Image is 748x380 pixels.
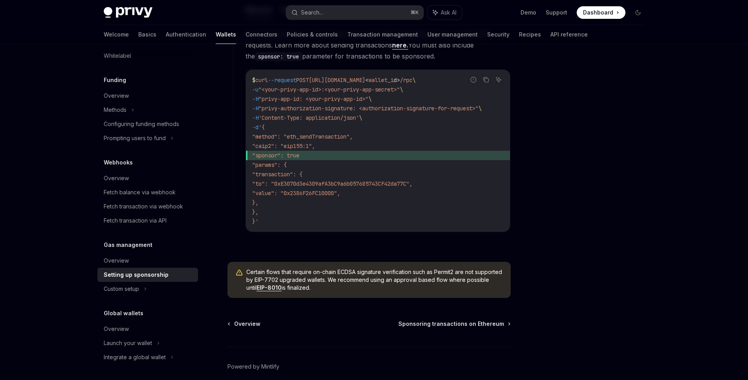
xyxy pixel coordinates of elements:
[398,320,510,328] a: Sponsoring transactions on Ethereum
[546,9,567,16] a: Support
[104,25,129,44] a: Welcome
[138,25,156,44] a: Basics
[104,174,129,183] div: Overview
[632,6,644,19] button: Toggle dark mode
[97,199,198,214] a: Fetch transaction via webhook
[228,320,260,328] a: Overview
[104,7,152,18] img: dark logo
[104,324,129,334] div: Overview
[234,320,260,328] span: Overview
[392,41,408,49] a: here.
[246,268,503,292] span: Certain flows that require on-chain ECDSA signature verification such as Permit2 are not supporte...
[252,105,258,112] span: -H
[359,114,362,121] span: \
[252,208,258,216] span: },
[227,363,279,371] a: Powered by Mintlify
[365,77,368,84] span: <
[252,77,255,84] span: $
[216,25,236,44] a: Wallets
[104,309,143,318] h5: Global wallets
[468,75,478,85] button: Report incorrect code
[97,268,198,282] a: Setting up sponsorship
[252,180,412,187] span: "to": "0xE3070d3e4309afA3bC9a6b057685743CF42da77C",
[104,240,152,250] h5: Gas management
[97,171,198,185] a: Overview
[235,269,243,277] svg: Warning
[412,77,416,84] span: \
[104,133,166,143] div: Prompting users to fund
[493,75,504,85] button: Ask AI
[255,52,302,61] code: sponsor: true
[301,8,323,17] div: Search...
[104,353,166,362] div: Integrate a global wallet
[252,95,258,102] span: -H
[104,188,176,197] div: Fetch balance via webhook
[427,25,478,44] a: User management
[258,105,478,112] span: "privy-authorization-signature: <authorization-signature-for-request>"
[97,254,198,268] a: Overview
[268,77,296,84] span: --request
[521,9,536,16] a: Demo
[398,320,504,328] span: Sponsoring transactions on Ethereum
[487,25,510,44] a: Security
[252,133,353,140] span: "method": "eth_sendTransaction",
[104,158,133,167] h5: Webhooks
[550,25,588,44] a: API reference
[104,105,126,115] div: Methods
[97,117,198,131] a: Configuring funding methods
[252,190,340,197] span: "value": "0x2386F26FC10000",
[97,89,198,103] a: Overview
[97,214,198,228] a: Fetch transaction via API
[252,152,299,159] span: "sponsor": true
[252,218,258,225] span: }'
[286,5,423,20] button: Search...⌘K
[583,9,613,16] span: Dashboard
[97,322,198,336] a: Overview
[104,119,179,129] div: Configuring funding methods
[347,25,418,44] a: Transaction management
[252,124,258,131] span: -d
[519,25,541,44] a: Recipes
[481,75,491,85] button: Copy the contents from the code block
[427,5,462,20] button: Ask AI
[252,171,302,178] span: "transaction": {
[287,25,338,44] a: Policies & controls
[296,77,309,84] span: POST
[255,77,268,84] span: curl
[368,95,372,102] span: \
[252,114,258,121] span: -H
[252,161,287,168] span: "params": {
[104,216,167,225] div: Fetch transaction via API
[258,86,400,93] span: "<your-privy-app-id>:<your-privy-app-secret>"
[246,25,277,44] a: Connectors
[104,256,129,265] div: Overview
[441,9,456,16] span: Ask AI
[257,284,282,291] a: EIP-8010
[258,114,359,121] span: 'Content-Type: application/json'
[394,77,397,84] span: d
[577,6,625,19] a: Dashboard
[400,77,412,84] span: /rpc
[104,202,183,211] div: Fetch transaction via webhook
[252,142,315,150] span: "caip2": "eip155:1",
[252,86,258,93] span: -u
[400,86,403,93] span: \
[411,9,419,16] span: ⌘ K
[258,124,265,131] span: '{
[252,199,258,206] span: },
[104,338,152,348] div: Launch your wallet
[104,270,169,280] div: Setting up sponsorship
[246,29,510,62] span: Gas sponsored transactions share the same path and interfaces as our other RPC requests. Learn mo...
[97,185,198,199] a: Fetch balance via webhook
[478,105,482,112] span: \
[104,91,129,100] div: Overview
[368,77,394,84] span: wallet_i
[258,95,368,102] span: "privy-app-id: <your-privy-app-id>"
[397,77,400,84] span: >
[166,25,206,44] a: Authentication
[104,75,126,85] h5: Funding
[104,284,139,294] div: Custom setup
[309,77,365,84] span: [URL][DOMAIN_NAME]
